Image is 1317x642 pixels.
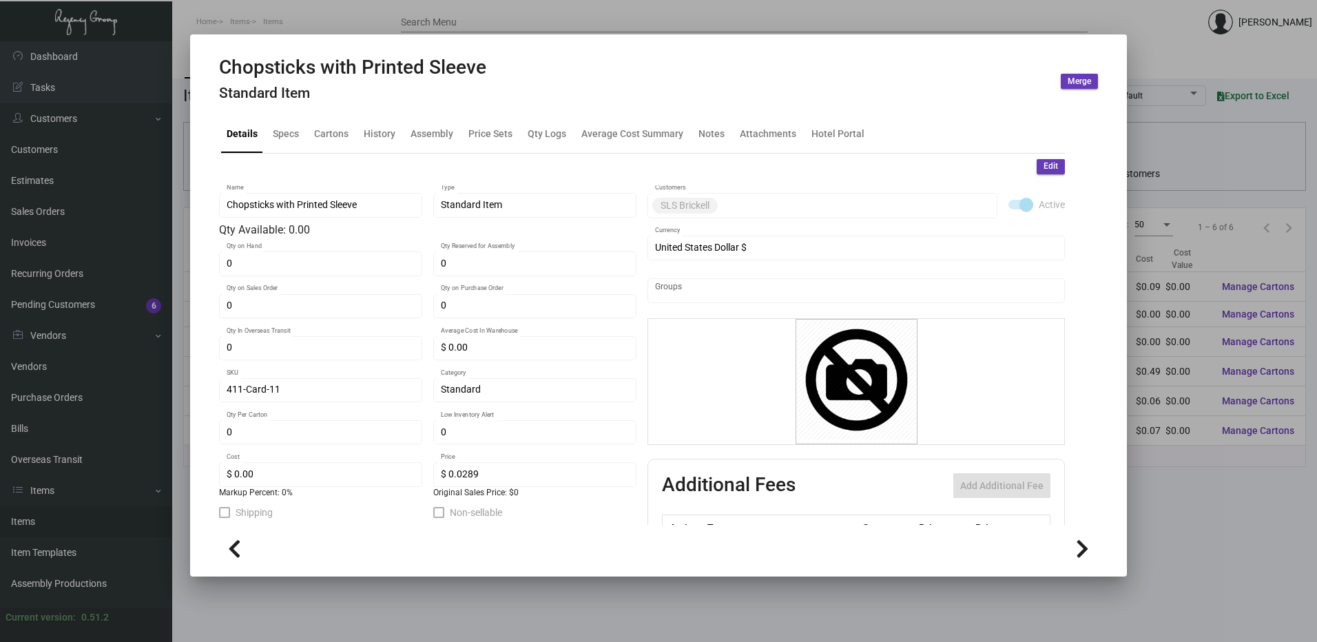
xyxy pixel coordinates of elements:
[740,127,796,141] div: Attachments
[219,56,486,79] h2: Chopsticks with Printed Sleeve
[273,127,299,141] div: Specs
[450,504,502,521] span: Non-sellable
[960,480,1044,491] span: Add Additional Fee
[219,85,486,102] h4: Standard Item
[1068,76,1091,87] span: Merge
[219,222,636,238] div: Qty Available: 0.00
[662,473,796,498] h2: Additional Fees
[227,127,258,141] div: Details
[663,515,705,539] th: Active
[811,127,864,141] div: Hotel Portal
[652,198,718,214] mat-chip: SLS Brickell
[915,515,972,539] th: Price
[81,610,109,625] div: 0.51.2
[1061,74,1098,89] button: Merge
[528,127,566,141] div: Qty Logs
[720,200,991,211] input: Add new..
[314,127,349,141] div: Cartons
[6,610,76,625] div: Current version:
[972,515,1034,539] th: Price type
[704,515,858,539] th: Type
[953,473,1050,498] button: Add Additional Fee
[411,127,453,141] div: Assembly
[698,127,725,141] div: Notes
[581,127,683,141] div: Average Cost Summary
[1044,160,1058,172] span: Edit
[236,504,273,521] span: Shipping
[655,285,1058,296] input: Add new..
[858,515,915,539] th: Cost
[1039,196,1065,213] span: Active
[1037,159,1065,174] button: Edit
[468,127,512,141] div: Price Sets
[364,127,395,141] div: History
